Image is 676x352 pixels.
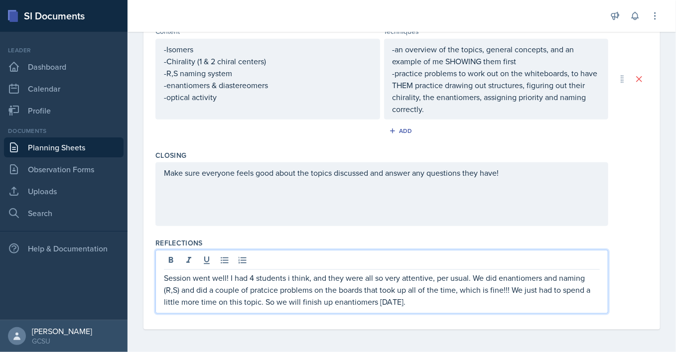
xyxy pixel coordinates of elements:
[4,126,124,135] div: Documents
[391,127,412,135] div: Add
[164,272,600,308] p: Session went well! I had 4 students i think, and they were all so very attentive, per usual. We d...
[4,57,124,77] a: Dashboard
[155,150,186,160] label: Closing
[164,43,372,55] p: -Isomers
[32,326,92,336] div: [PERSON_NAME]
[164,55,372,67] p: -Chirality (1 & 2 chiral centers)
[4,181,124,201] a: Uploads
[4,46,124,55] div: Leader
[393,43,600,67] p: -an overview of the topics, general concepts, and an example of me SHOWING them first
[32,336,92,346] div: GCSU
[164,67,372,79] p: -R,S naming system
[386,123,418,138] button: Add
[4,203,124,223] a: Search
[4,79,124,99] a: Calendar
[155,238,203,248] label: Reflections
[4,101,124,120] a: Profile
[4,137,124,157] a: Planning Sheets
[393,67,600,115] p: -practice problems to work out on the whiteboards, to have THEM practice drawing out structures, ...
[164,167,600,179] p: Make sure everyone feels good about the topics discussed and answer any questions they have!
[164,79,372,91] p: -enantiomers & diastereomers
[4,238,124,258] div: Help & Documentation
[164,91,372,103] p: -optical activity
[4,159,124,179] a: Observation Forms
